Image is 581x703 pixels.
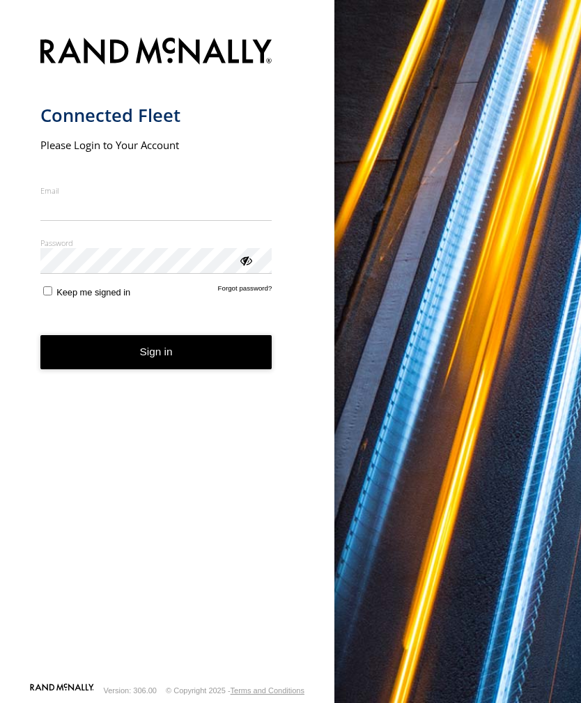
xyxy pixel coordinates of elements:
h2: Please Login to Your Account [40,138,272,152]
label: Password [40,238,272,248]
label: Email [40,185,272,196]
div: Version: 306.00 [104,686,157,695]
h1: Connected Fleet [40,104,272,127]
img: Rand McNally [40,35,272,70]
a: Terms and Conditions [231,686,304,695]
input: Keep me signed in [43,286,52,295]
span: Keep me signed in [56,287,130,298]
div: ViewPassword [238,253,252,267]
button: Sign in [40,335,272,369]
a: Forgot password? [218,284,272,298]
a: Visit our Website [30,683,94,697]
div: © Copyright 2025 - [166,686,304,695]
form: main [40,29,295,682]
